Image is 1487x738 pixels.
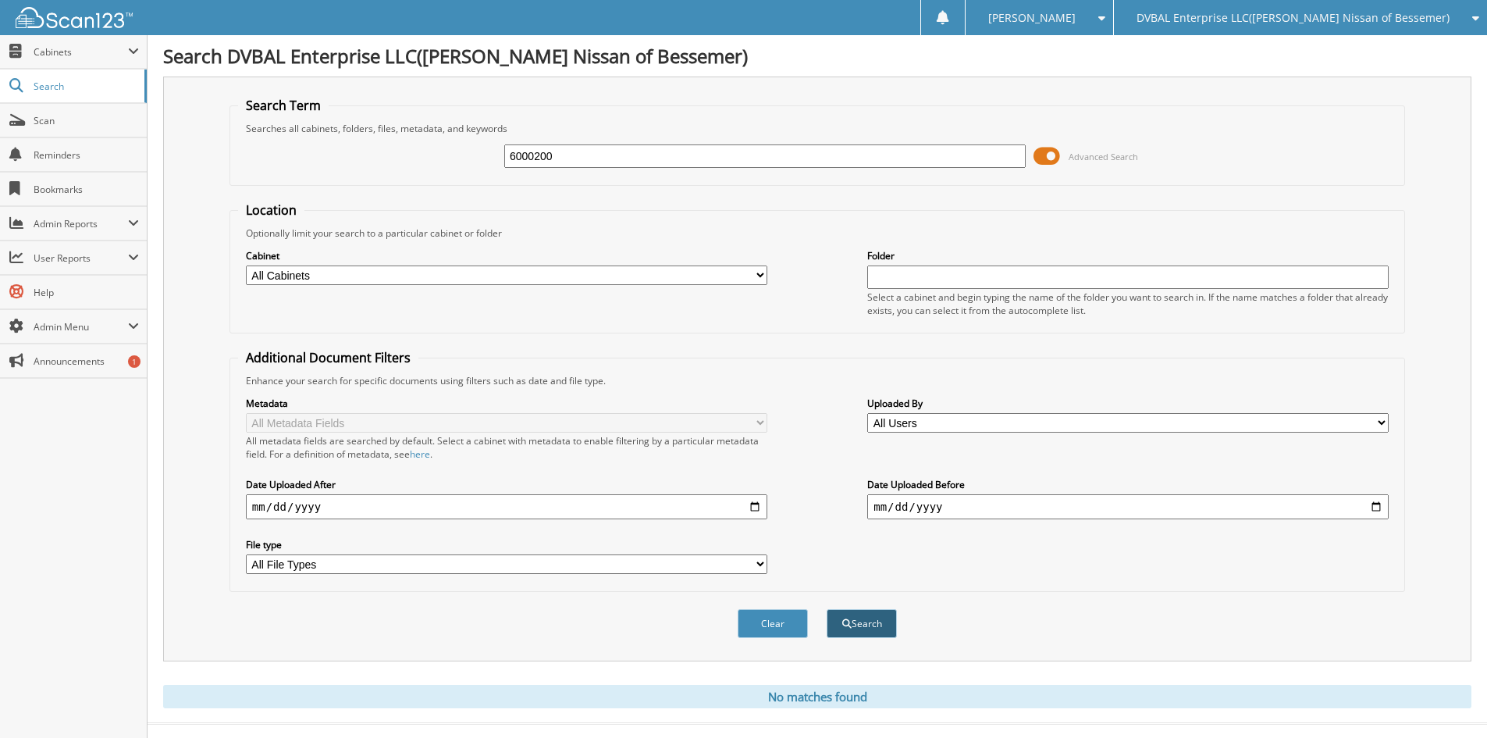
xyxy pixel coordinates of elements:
label: Date Uploaded Before [867,478,1389,491]
label: Metadata [246,397,767,410]
label: Uploaded By [867,397,1389,410]
label: Date Uploaded After [246,478,767,491]
a: here [410,447,430,461]
input: end [867,494,1389,519]
div: Searches all cabinets, folders, files, metadata, and keywords [238,122,1396,135]
label: Cabinet [246,249,767,262]
span: Search [34,80,137,93]
button: Clear [738,609,808,638]
div: 1 [128,355,141,368]
label: Folder [867,249,1389,262]
legend: Location [238,201,304,219]
span: Cabinets [34,45,128,59]
span: Bookmarks [34,183,139,196]
span: Help [34,286,139,299]
span: [PERSON_NAME] [988,13,1076,23]
span: Announcements [34,355,139,368]
input: start [246,494,767,519]
span: Scan [34,114,139,127]
legend: Search Term [238,97,329,114]
legend: Additional Document Filters [238,349,418,366]
label: File type [246,538,767,551]
span: User Reports [34,251,128,265]
div: Optionally limit your search to a particular cabinet or folder [238,226,1396,240]
div: Enhance your search for specific documents using filters such as date and file type. [238,374,1396,387]
div: Select a cabinet and begin typing the name of the folder you want to search in. If the name match... [867,291,1389,317]
iframe: Chat Widget [1409,663,1487,738]
div: No matches found [163,685,1471,708]
span: Reminders [34,148,139,162]
span: DVBAL Enterprise LLC([PERSON_NAME] Nissan of Bessemer) [1137,13,1450,23]
button: Search [827,609,897,638]
span: Admin Menu [34,320,128,333]
span: Admin Reports [34,217,128,230]
span: Advanced Search [1069,151,1138,162]
img: scan123-logo-white.svg [16,7,133,28]
h1: Search DVBAL Enterprise LLC([PERSON_NAME] Nissan of Bessemer) [163,43,1471,69]
div: All metadata fields are searched by default. Select a cabinet with metadata to enable filtering b... [246,434,767,461]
